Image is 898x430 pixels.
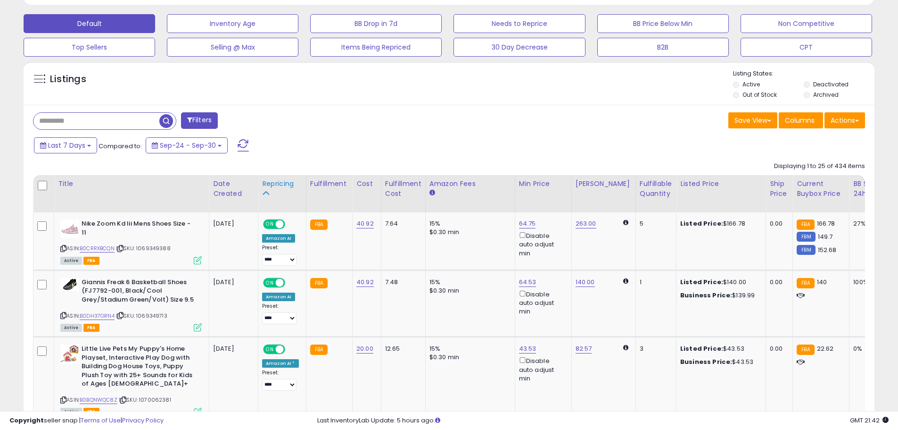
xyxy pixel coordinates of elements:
span: 166.78 [817,219,835,228]
small: FBM [797,245,815,255]
small: Amazon Fees. [429,189,435,197]
span: Columns [785,116,815,125]
button: Actions [824,112,865,128]
b: Listed Price: [680,278,723,287]
div: 100% [853,278,884,287]
h5: Listings [50,73,86,86]
div: 7.48 [385,278,418,287]
a: 82.57 [576,344,592,354]
button: Filters [181,112,218,129]
small: FBA [310,278,328,288]
b: Business Price: [680,291,732,300]
button: Needs to Reprice [453,14,585,33]
div: Listed Price [680,179,762,189]
span: FBA [83,324,99,332]
span: ON [264,278,276,287]
button: Default [24,14,155,33]
b: Nike Zoom Kd Iii Mens Shoes Size - 11 [82,219,196,239]
button: Last 7 Days [34,137,97,153]
small: FBA [310,219,328,230]
a: B0DH37GRN4 [80,312,115,320]
div: Repricing [262,179,302,189]
span: 152.68 [818,245,837,254]
div: Fulfillment Cost [385,179,421,199]
div: Preset: [262,245,299,266]
div: [DATE] [213,345,251,353]
div: 0.00 [770,219,785,228]
button: Inventory Age [167,14,298,33]
button: Top Sellers [24,38,155,57]
div: 3 [640,345,669,353]
b: Listed Price: [680,344,723,353]
div: Fulfillment [310,179,348,189]
div: 5 [640,219,669,228]
div: 12.65 [385,345,418,353]
div: seller snap | | [9,416,164,425]
span: OFF [284,220,299,228]
label: Deactivated [813,80,849,88]
a: B0CRRXBCQN [80,245,115,253]
div: Amazon Fees [429,179,511,189]
div: $43.53 [680,358,758,366]
a: 40.92 [356,219,374,228]
div: Preset: [262,370,299,391]
button: BB Price Below Min [597,14,729,33]
span: Compared to: [99,142,142,151]
button: BB Drop in 7d [310,14,442,33]
span: 22.62 [817,344,834,353]
span: All listings currently available for purchase on Amazon [60,324,82,332]
div: Cost [356,179,377,189]
div: Disable auto adjust min [519,289,564,316]
small: FBA [310,345,328,355]
button: CPT [741,38,872,57]
div: Date Created [213,179,254,199]
div: Last InventoryLab Update: 5 hours ago. [317,416,889,425]
span: Sep-24 - Sep-30 [160,141,216,150]
span: | SKU: 1070062381 [119,396,171,404]
div: Min Price [519,179,568,189]
span: OFF [284,278,299,287]
div: 15% [429,345,508,353]
div: Disable auto adjust min [519,230,564,258]
div: $0.30 min [429,353,508,362]
a: 263.00 [576,219,596,228]
span: FBA [83,257,99,265]
div: 1 [640,278,669,287]
div: [PERSON_NAME] [576,179,632,189]
small: FBA [797,219,814,230]
div: Title [58,179,205,189]
span: ON [264,220,276,228]
div: $0.30 min [429,287,508,295]
div: ASIN: [60,219,202,263]
div: Ship Price [770,179,789,199]
div: Current Buybox Price [797,179,845,199]
div: [DATE] [213,278,251,287]
div: 27% [853,219,884,228]
div: BB Share 24h. [853,179,888,199]
div: $140.00 [680,278,758,287]
b: Business Price: [680,357,732,366]
span: 2025-10-8 21:42 GMT [850,416,889,425]
img: 31Vd0n0V1wL._SL40_.jpg [60,219,79,238]
div: Amazon AI * [262,359,299,368]
a: Terms of Use [81,416,121,425]
small: FBM [797,232,815,242]
div: Fulfillable Quantity [640,179,672,199]
div: Amazon AI [262,234,295,243]
b: Giannis Freak 6 Basketball Shoes (FJ7792-001, Black/Cool Grey/Stadium Green/Volt) Size 9.5 [82,278,196,307]
a: Privacy Policy [122,416,164,425]
div: 15% [429,278,508,287]
b: Listed Price: [680,219,723,228]
a: 20.00 [356,344,373,354]
p: Listing States: [733,69,874,78]
a: B0BQNWQC8Z [80,396,117,404]
div: Disable auto adjust min [519,355,564,383]
div: $0.30 min [429,228,508,236]
small: FBA [797,345,814,355]
span: OFF [284,346,299,354]
img: 51QwxRfTnPL._SL40_.jpg [60,345,79,363]
span: All listings currently available for purchase on Amazon [60,257,82,265]
span: 140 [817,278,827,287]
div: Preset: [262,303,299,324]
div: 7.64 [385,219,418,228]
